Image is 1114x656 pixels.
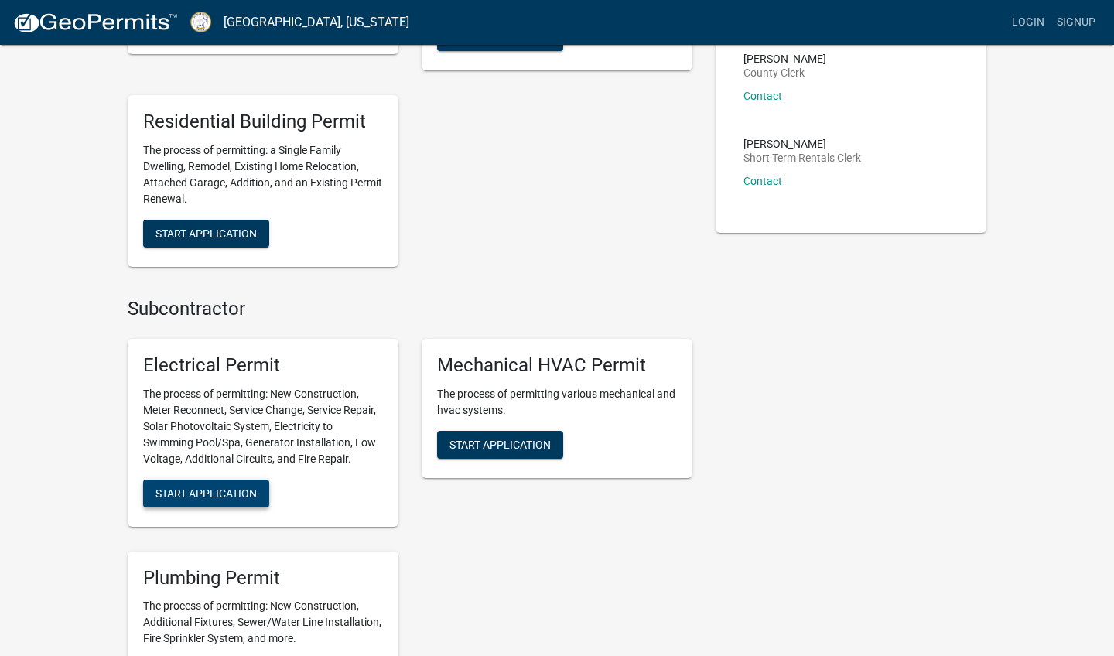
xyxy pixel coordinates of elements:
button: Start Application [143,220,269,248]
h4: Subcontractor [128,298,692,320]
p: The process of permitting various mechanical and hvac systems. [437,386,677,419]
a: Login [1006,8,1051,37]
h5: Mechanical HVAC Permit [437,354,677,377]
a: Contact [743,175,782,187]
span: Start Application [155,227,257,239]
h5: Plumbing Permit [143,567,383,589]
p: The process of permitting: a Single Family Dwelling, Remodel, Existing Home Relocation, Attached ... [143,142,383,207]
button: Start Application [143,480,269,507]
h5: Electrical Permit [143,354,383,377]
p: County Clerk [743,67,826,78]
a: Signup [1051,8,1102,37]
a: Contact [743,90,782,102]
img: Putnam County, Georgia [190,12,211,32]
span: Start Application [155,487,257,499]
p: The process of permitting: New Construction, Additional Fixtures, Sewer/Water Line Installation, ... [143,598,383,647]
span: Start Application [449,438,551,450]
p: The process of permitting: New Construction, Meter Reconnect, Service Change, Service Repair, Sol... [143,386,383,467]
button: Start Application [437,431,563,459]
p: Short Term Rentals Clerk [743,152,861,163]
p: [PERSON_NAME] [743,53,826,64]
h5: Residential Building Permit [143,111,383,133]
p: [PERSON_NAME] [743,138,861,149]
a: [GEOGRAPHIC_DATA], [US_STATE] [224,9,409,36]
